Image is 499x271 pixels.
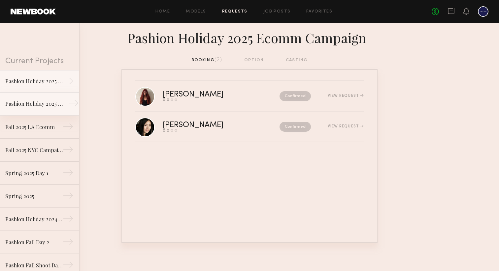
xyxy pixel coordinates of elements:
[163,91,251,98] div: [PERSON_NAME]
[5,261,63,269] div: Pashion Fall Shoot Day 1
[5,169,63,177] div: Spring 2025 Day 1
[63,213,74,227] div: →
[280,122,311,132] nb-request-status: Confirmed
[5,215,63,223] div: Pashion Holiday 2024 Campaign
[5,146,63,154] div: Fall 2025 NYC Campaign
[63,76,74,89] div: →
[306,10,332,14] a: Favorites
[155,10,170,14] a: Home
[68,98,79,111] div: →
[280,91,311,101] nb-request-status: Confirmed
[63,236,74,250] div: →
[63,121,74,134] div: →
[5,192,63,200] div: Spring 2025
[63,190,74,203] div: →
[63,144,74,157] div: →
[263,10,291,14] a: Job Posts
[121,28,378,46] div: Pashion Holiday 2025 Ecomm Campaign
[135,81,364,112] a: [PERSON_NAME]ConfirmedView Request
[186,10,206,14] a: Models
[163,122,251,129] div: [PERSON_NAME]
[328,94,364,98] div: View Request
[5,77,63,85] div: Pashion Holiday 2025 Ecomm Campaign
[328,124,364,128] div: View Request
[135,112,364,142] a: [PERSON_NAME]ConfirmedView Request
[5,100,63,108] div: Pashion Holiday 2025 Lifestyle Campaign
[63,167,74,180] div: →
[222,10,248,14] a: Requests
[5,123,63,131] div: Fall 2025 LA Ecomm
[5,238,63,246] div: Pashion Fall Day 2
